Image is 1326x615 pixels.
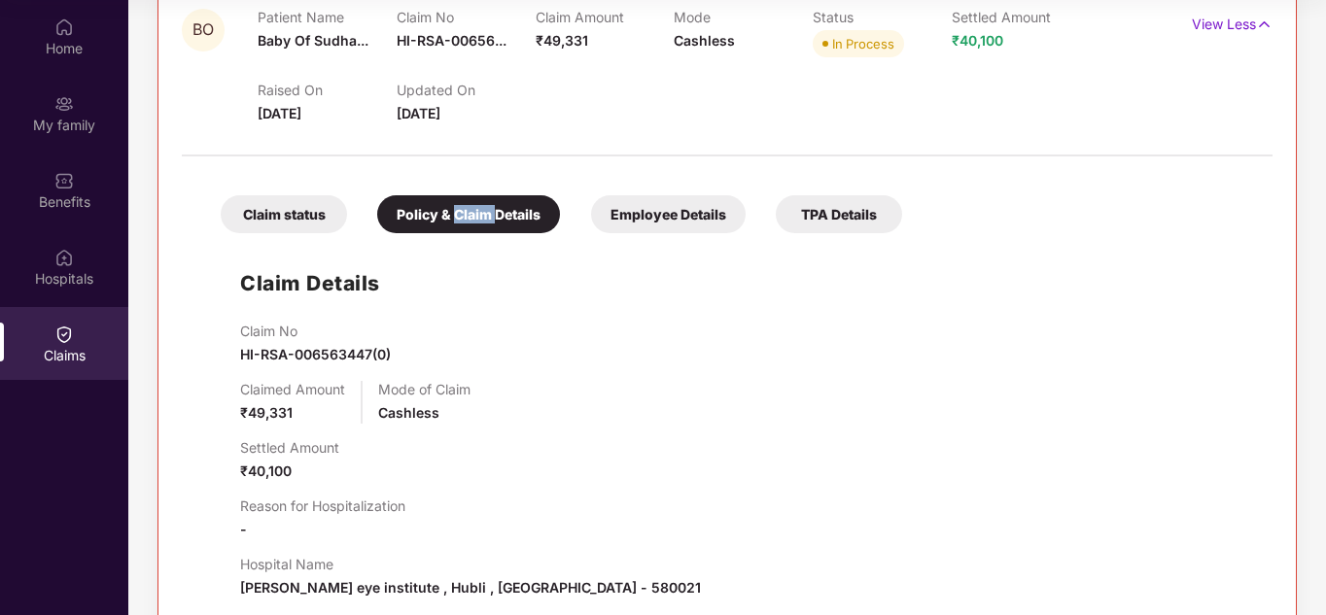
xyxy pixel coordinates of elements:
span: Cashless [674,32,735,49]
span: ₹40,100 [240,462,292,479]
p: Raised On [258,82,397,98]
img: svg+xml;base64,PHN2ZyB3aWR0aD0iMjAiIGhlaWdodD0iMjAiIHZpZXdCb3g9IjAgMCAyMCAyMCIgZmlsbD0ibm9uZSIgeG... [54,94,74,114]
span: ₹49,331 [240,404,293,421]
p: Settled Amount [952,9,1091,25]
h1: Claim Details [240,267,380,299]
div: Employee Details [591,195,746,233]
span: - [240,521,247,537]
p: Mode of Claim [378,381,471,397]
img: svg+xml;base64,PHN2ZyB4bWxucz0iaHR0cDovL3d3dy53My5vcmcvMjAwMC9zdmciIHdpZHRoPSIxNyIgaGVpZ2h0PSIxNy... [1256,14,1273,35]
span: Baby Of Sudha... [258,32,368,49]
p: Claimed Amount [240,381,345,397]
p: Claim Amount [536,9,675,25]
p: Patient Name [258,9,397,25]
p: Reason for Hospitalization [240,497,405,514]
div: Claim status [221,195,347,233]
span: ₹40,100 [952,32,1003,49]
p: Mode [674,9,813,25]
span: ₹49,331 [536,32,588,49]
div: TPA Details [776,195,902,233]
span: [DATE] [258,105,301,121]
img: svg+xml;base64,PHN2ZyBpZD0iQ2xhaW0iIHhtbG5zPSJodHRwOi8vd3d3LnczLm9yZy8yMDAwL3N2ZyIgd2lkdGg9IjIwIi... [54,325,74,344]
p: Updated On [397,82,536,98]
p: View Less [1192,9,1273,35]
img: svg+xml;base64,PHN2ZyBpZD0iQmVuZWZpdHMiIHhtbG5zPSJodHRwOi8vd3d3LnczLm9yZy8yMDAwL3N2ZyIgd2lkdGg9Ij... [54,171,74,190]
span: BO [192,21,214,38]
span: HI-RSA-006563447(0) [240,346,391,362]
span: Cashless [378,404,439,421]
p: Status [813,9,952,25]
p: Claim No [240,323,391,339]
div: Policy & Claim Details [377,195,560,233]
p: Settled Amount [240,439,339,456]
div: In Process [832,34,894,53]
span: HI-RSA-00656... [397,32,506,49]
img: svg+xml;base64,PHN2ZyBpZD0iSG9zcGl0YWxzIiB4bWxucz0iaHR0cDovL3d3dy53My5vcmcvMjAwMC9zdmciIHdpZHRoPS... [54,248,74,267]
span: [PERSON_NAME] eye institute , Hubli , [GEOGRAPHIC_DATA] - 580021 [240,579,701,596]
span: [DATE] [397,105,440,121]
p: Hospital Name [240,556,701,572]
p: Claim No [397,9,536,25]
img: svg+xml;base64,PHN2ZyBpZD0iSG9tZSIgeG1sbnM9Imh0dHA6Ly93d3cudzMub3JnLzIwMDAvc3ZnIiB3aWR0aD0iMjAiIG... [54,17,74,37]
